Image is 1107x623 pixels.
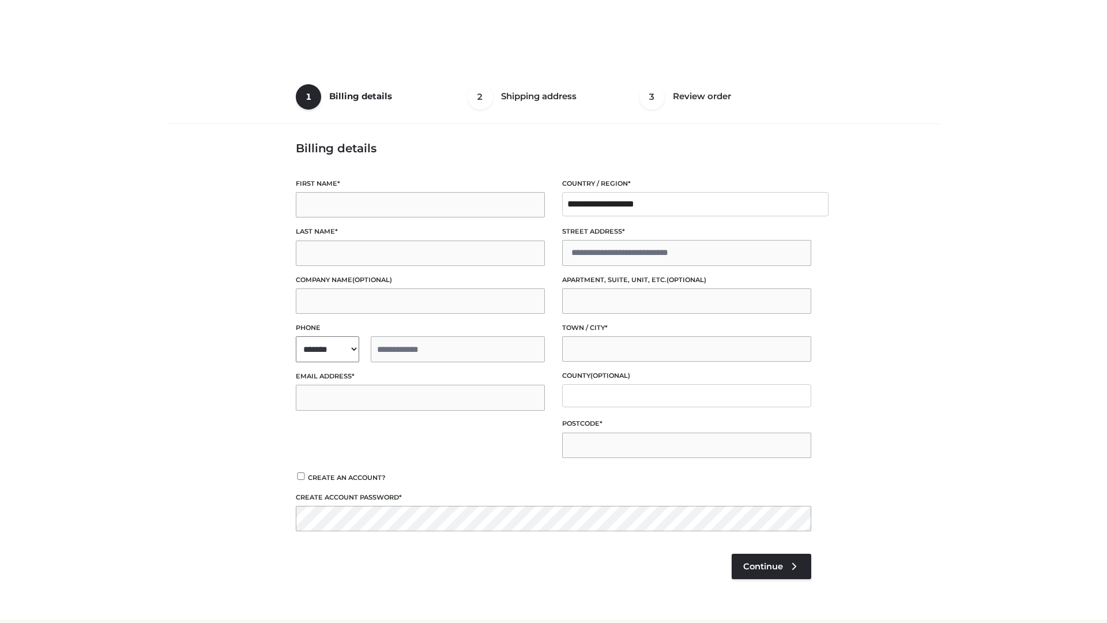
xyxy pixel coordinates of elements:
label: Create account password [296,492,811,503]
label: Country / Region [562,178,811,189]
span: (optional) [590,371,630,380]
label: Phone [296,322,545,333]
span: Review order [673,91,731,102]
label: Apartment, suite, unit, etc. [562,275,811,286]
label: County [562,370,811,381]
span: (optional) [667,276,706,284]
h3: Billing details [296,141,811,155]
span: 3 [639,84,665,110]
span: Shipping address [501,91,577,102]
label: First name [296,178,545,189]
span: 2 [468,84,493,110]
a: Continue [732,554,811,579]
span: 1 [296,84,321,110]
label: Last name [296,226,545,237]
label: Company name [296,275,545,286]
span: Create an account? [308,474,386,482]
span: Billing details [329,91,392,102]
label: Town / City [562,322,811,333]
input: Create an account? [296,472,306,480]
label: Street address [562,226,811,237]
label: Postcode [562,418,811,429]
span: Continue [743,561,783,572]
span: (optional) [352,276,392,284]
label: Email address [296,371,545,382]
